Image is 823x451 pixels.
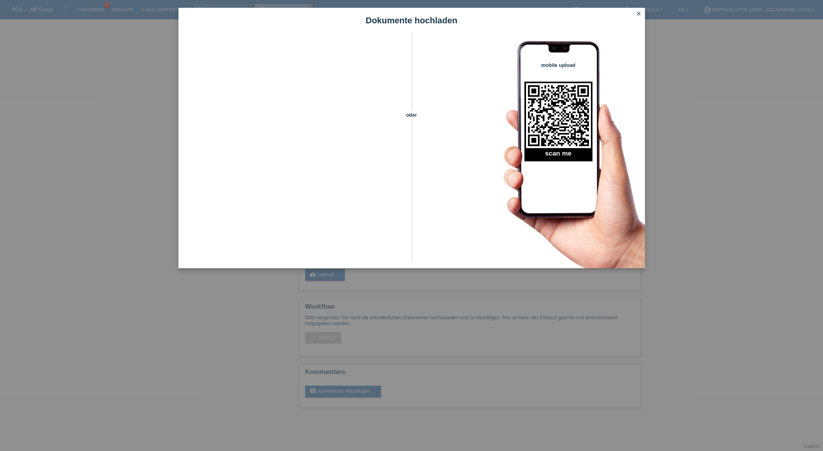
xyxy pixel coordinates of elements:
h4: mobile upload [524,62,592,68]
h1: Dokumente hochladen [178,16,645,25]
iframe: Upload [190,52,398,247]
span: oder [398,111,425,119]
i: close [636,10,642,17]
a: close [634,10,644,19]
h2: scan me [524,150,592,161]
